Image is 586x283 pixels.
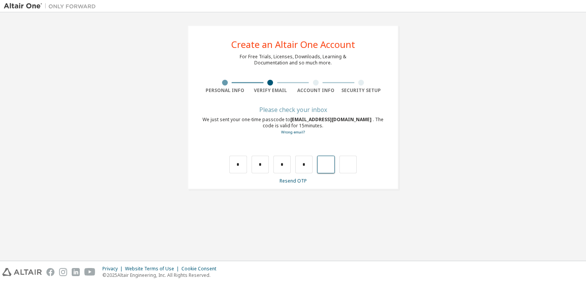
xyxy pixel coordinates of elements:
[72,268,80,276] img: linkedin.svg
[2,268,42,276] img: altair_logo.svg
[202,87,248,94] div: Personal Info
[240,54,346,66] div: For Free Trials, Licenses, Downloads, Learning & Documentation and so much more.
[4,2,100,10] img: Altair One
[293,87,339,94] div: Account Info
[59,268,67,276] img: instagram.svg
[248,87,293,94] div: Verify Email
[84,268,95,276] img: youtube.svg
[202,117,384,135] div: We just sent your one-time passcode to . The code is valid for 15 minutes.
[102,272,221,278] p: © 2025 Altair Engineering, Inc. All Rights Reserved.
[290,116,373,123] span: [EMAIL_ADDRESS][DOMAIN_NAME]
[102,266,125,272] div: Privacy
[46,268,54,276] img: facebook.svg
[280,178,307,184] a: Resend OTP
[202,107,384,112] div: Please check your inbox
[281,130,305,135] a: Go back to the registration form
[125,266,181,272] div: Website Terms of Use
[231,40,355,49] div: Create an Altair One Account
[181,266,221,272] div: Cookie Consent
[339,87,384,94] div: Security Setup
